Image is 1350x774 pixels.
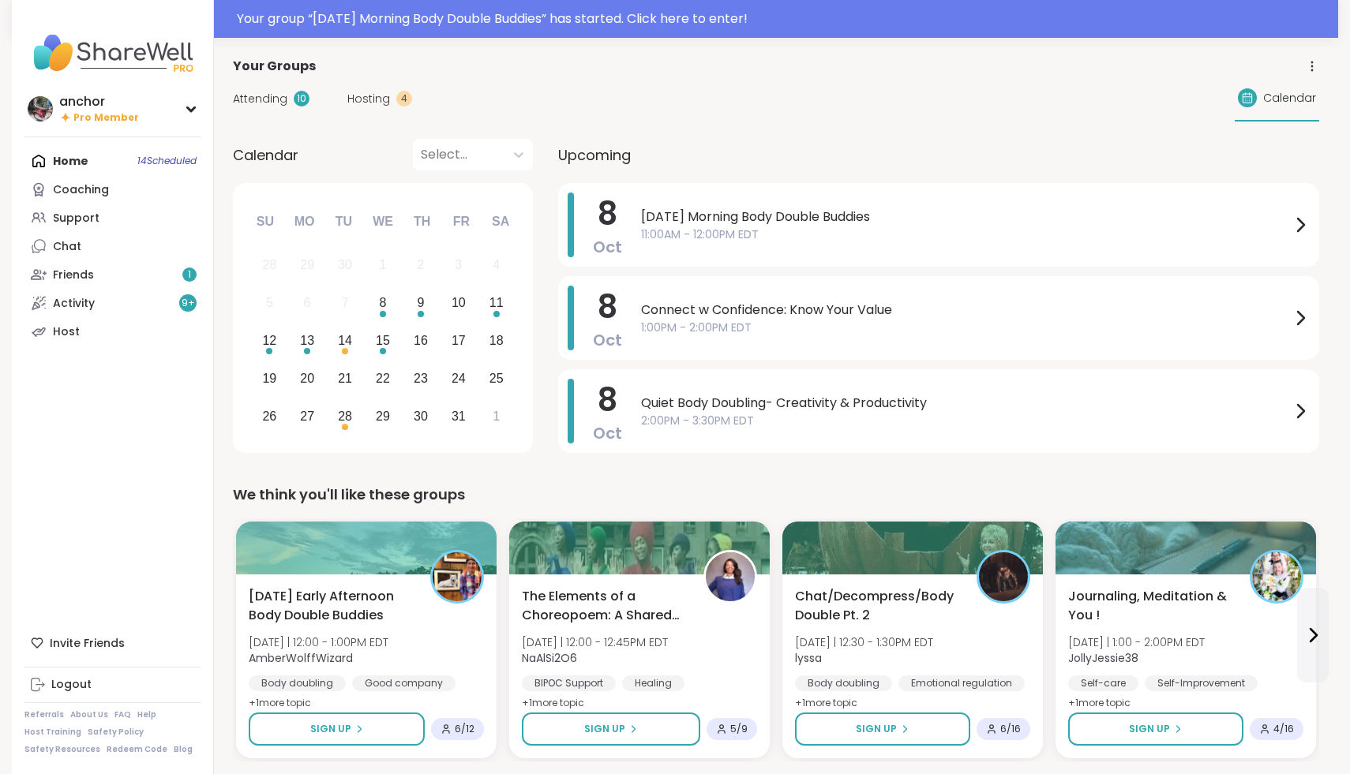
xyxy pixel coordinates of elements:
[455,723,474,735] span: 6 / 12
[300,330,314,351] div: 13
[522,712,700,746] button: Sign Up
[24,232,201,260] a: Chat
[417,292,424,313] div: 9
[441,286,475,320] div: Choose Friday, October 10th, 2025
[53,324,80,340] div: Host
[452,368,466,389] div: 24
[598,192,617,236] span: 8
[53,211,99,226] div: Support
[300,368,314,389] div: 20
[376,406,390,427] div: 29
[249,634,388,650] span: [DATE] | 12:00 - 1:00PM EDT
[53,296,95,312] div: Activity
[338,368,352,389] div: 21
[24,671,201,699] a: Logout
[300,406,314,427] div: 27
[24,204,201,232] a: Support
[493,254,500,275] div: 4
[479,399,513,433] div: Choose Saturday, November 1st, 2025
[441,361,475,395] div: Choose Friday, October 24th, 2025
[452,292,466,313] div: 10
[489,368,504,389] div: 25
[641,226,1291,243] span: 11:00AM - 12:00PM EDT
[328,249,362,282] div: Not available Tuesday, September 30th, 2025
[795,712,970,746] button: Sign Up
[730,723,748,735] span: 5 / 9
[1068,650,1138,666] b: JollyJessie38
[291,324,324,358] div: Choose Monday, October 13th, 2025
[1273,723,1294,735] span: 4 / 16
[522,634,668,650] span: [DATE] | 12:00 - 12:45PM EDT
[262,368,276,389] div: 19
[188,268,191,282] span: 1
[233,57,316,76] span: Your Groups
[1068,675,1138,691] div: Self-care
[328,324,362,358] div: Choose Tuesday, October 14th, 2025
[24,727,81,738] a: Host Training
[107,744,167,755] a: Redeem Code
[641,208,1291,226] span: [DATE] Morning Body Double Buddies
[310,722,351,736] span: Sign Up
[24,25,201,80] img: ShareWell Nav Logo
[24,709,64,720] a: Referrals
[24,289,201,317] a: Activity9+
[1252,552,1301,601] img: JollyJessie38
[73,111,139,125] span: Pro Member
[366,324,400,358] div: Choose Wednesday, October 15th, 2025
[233,484,1319,506] div: We think you'll like these groups
[233,91,287,107] span: Attending
[300,254,314,275] div: 29
[342,292,349,313] div: 7
[51,677,92,693] div: Logout
[338,254,352,275] div: 30
[24,260,201,289] a: Friends1
[182,297,195,310] span: 9 +
[253,399,287,433] div: Choose Sunday, October 26th, 2025
[376,368,390,389] div: 22
[584,722,625,736] span: Sign Up
[380,254,387,275] div: 1
[366,249,400,282] div: Not available Wednesday, October 1st, 2025
[795,634,933,650] span: [DATE] | 12:30 - 1:30PM EDT
[483,204,518,239] div: Sa
[641,413,1291,429] span: 2:00PM - 3:30PM EDT
[795,650,822,666] b: lyssa
[253,249,287,282] div: Not available Sunday, September 28th, 2025
[414,406,428,427] div: 30
[262,406,276,427] div: 26
[404,399,438,433] div: Choose Thursday, October 30th, 2025
[522,675,616,691] div: BIPOC Support
[522,650,577,666] b: NaAlSi2O6
[522,587,686,625] span: The Elements of a Choreopoem: A Shared Healing
[1068,634,1205,650] span: [DATE] | 1:00 - 2:00PM EDT
[253,361,287,395] div: Choose Sunday, October 19th, 2025
[262,330,276,351] div: 12
[28,96,53,122] img: anchor
[352,675,456,691] div: Good company
[404,324,438,358] div: Choose Thursday, October 16th, 2025
[1000,723,1021,735] span: 6 / 16
[979,552,1028,601] img: lyssa
[795,675,892,691] div: Body doubling
[137,709,156,720] a: Help
[114,709,131,720] a: FAQ
[53,267,94,283] div: Friends
[433,552,482,601] img: AmberWolffWizard
[70,709,108,720] a: About Us
[291,399,324,433] div: Choose Monday, October 27th, 2025
[641,301,1291,320] span: Connect w Confidence: Know Your Value
[479,361,513,395] div: Choose Saturday, October 25th, 2025
[404,361,438,395] div: Choose Thursday, October 23rd, 2025
[452,330,466,351] div: 17
[366,399,400,433] div: Choose Wednesday, October 29th, 2025
[294,91,309,107] div: 10
[291,361,324,395] div: Choose Monday, October 20th, 2025
[1129,722,1170,736] span: Sign Up
[366,361,400,395] div: Choose Wednesday, October 22nd, 2025
[328,399,362,433] div: Choose Tuesday, October 28th, 2025
[1068,587,1232,625] span: Journaling, Meditation & You !
[304,292,311,313] div: 6
[479,249,513,282] div: Not available Saturday, October 4th, 2025
[53,239,81,255] div: Chat
[493,406,500,427] div: 1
